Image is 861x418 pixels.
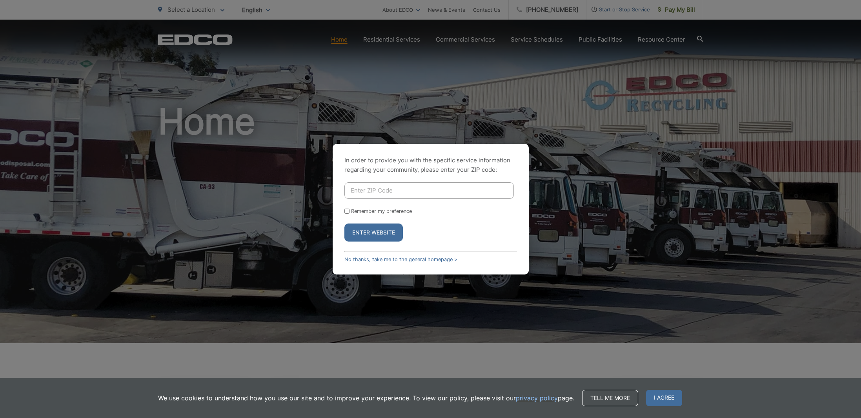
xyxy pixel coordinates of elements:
[344,182,514,199] input: Enter ZIP Code
[646,390,682,406] span: I agree
[344,256,457,262] a: No thanks, take me to the general homepage >
[516,393,558,403] a: privacy policy
[582,390,638,406] a: Tell me more
[351,208,412,214] label: Remember my preference
[344,224,403,242] button: Enter Website
[344,156,517,174] p: In order to provide you with the specific service information regarding your community, please en...
[158,393,574,403] p: We use cookies to understand how you use our site and to improve your experience. To view our pol...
